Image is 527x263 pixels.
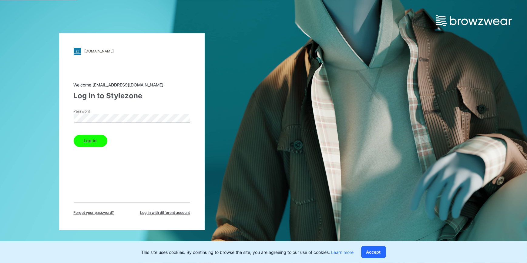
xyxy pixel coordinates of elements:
span: Forget your password? [74,210,114,215]
label: Password [74,109,116,114]
div: Log in to Stylezone [74,90,190,101]
a: Learn more [331,250,354,255]
div: [DOMAIN_NAME] [85,49,114,54]
button: Accept [361,246,386,258]
button: Log in [74,135,107,147]
img: stylezone-logo.562084cfcfab977791bfbf7441f1a819.svg [74,48,81,55]
p: This site uses cookies. By continuing to browse the site, you are agreeing to our use of cookies. [141,249,354,255]
div: Welcome [EMAIL_ADDRESS][DOMAIN_NAME] [74,82,190,88]
a: [DOMAIN_NAME] [74,48,190,55]
img: browzwear-logo.e42bd6dac1945053ebaf764b6aa21510.svg [436,15,512,26]
span: Log in with different account [140,210,190,215]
